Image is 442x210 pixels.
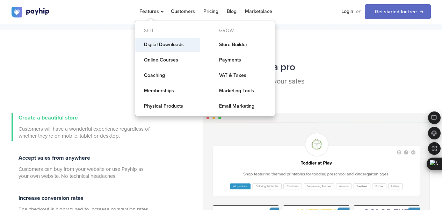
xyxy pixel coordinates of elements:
[210,38,275,52] a: Store Builder
[19,154,90,161] span: Accept sales from anywhere
[135,99,200,113] a: Physical Products
[12,58,431,77] h2: Sell your coloring pages like a pro
[135,25,200,36] div: Sell
[12,113,151,141] a: Create a beautiful store Customers will have a wonderful experience regardless of whether they're...
[19,114,78,121] span: Create a beautiful store
[135,38,200,52] a: Digital Downloads
[210,84,275,98] a: Marketing Tools
[135,53,200,67] a: Online Courses
[139,8,162,14] span: Features
[135,68,200,82] a: Coaching
[12,77,431,87] p: Payhip has everything you need to increase your sales
[19,125,151,139] span: Customers will have a wonderful experience regardless of whether they're on mobile, tablet or des...
[210,99,275,113] a: Email Marketing
[135,84,200,98] a: Memberships
[12,7,50,17] img: logo.svg
[19,195,84,202] span: Increase conversion rates
[365,4,431,19] a: Get started for free
[19,166,151,180] span: Customers can buy from your website or use Payhip as your own website. No technical headaches.
[12,153,151,181] a: Accept sales from anywhere Customers can buy from your website or use Payhip as your own website....
[210,25,275,36] div: Grow
[210,68,275,82] a: VAT & Taxes
[210,53,275,67] a: Payments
